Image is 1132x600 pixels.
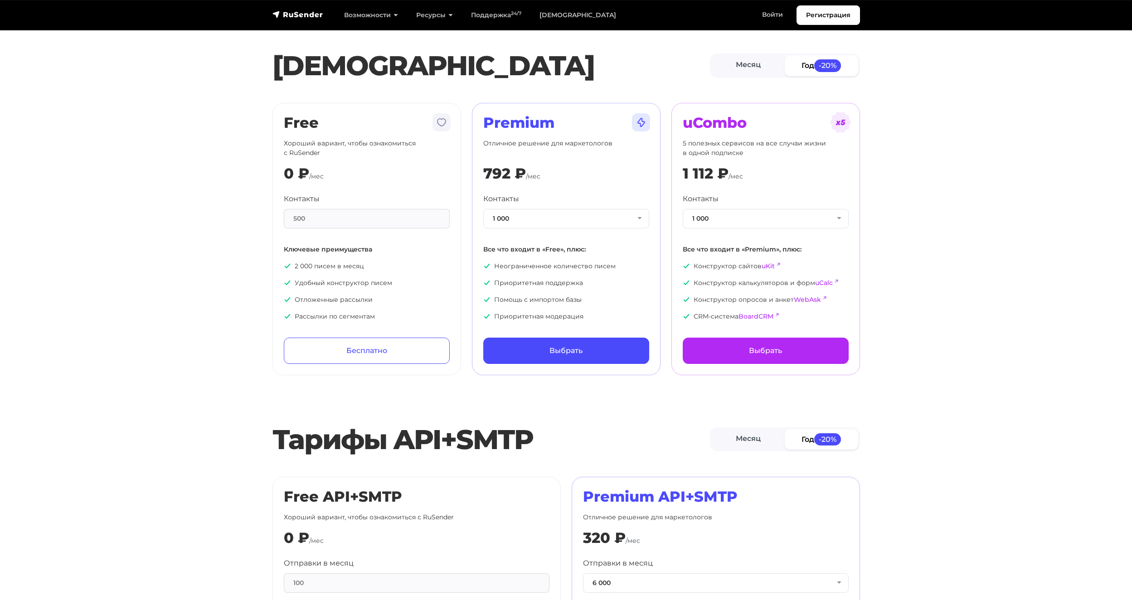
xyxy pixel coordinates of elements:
span: -20% [814,59,841,72]
p: Отложенные рассылки [284,295,450,305]
p: CRM-система [683,312,849,321]
span: /мес [526,172,540,180]
img: icon-ok.svg [683,313,690,320]
span: /мес [309,537,324,545]
img: icon-ok.svg [284,313,291,320]
p: 5 полезных сервисов на все случаи жизни в одной подписке [683,139,849,158]
a: uKit [762,262,775,270]
a: Возможности [335,6,407,24]
p: Отличное решение для маркетологов [583,513,849,522]
img: icon-ok.svg [284,296,291,303]
img: icon-ok.svg [483,313,491,320]
sup: 24/7 [511,10,521,16]
div: 320 ₽ [583,529,626,547]
a: Выбрать [483,338,649,364]
p: Удобный конструктор писем [284,278,450,288]
img: icon-ok.svg [284,279,291,286]
label: Отправки в месяц [583,558,653,569]
div: 792 ₽ [483,165,526,182]
img: icon-ok.svg [284,262,291,270]
p: Конструктор сайтов [683,261,849,271]
a: Месяц [712,429,785,450]
p: Хороший вариант, чтобы ознакомиться с RuSender [284,139,450,158]
button: 6 000 [583,573,849,593]
p: Конструктор калькуляторов и форм [683,278,849,288]
img: icon-ok.svg [483,296,491,303]
a: Регистрация [797,5,860,25]
a: Войти [753,5,792,24]
div: 0 ₽ [284,165,309,182]
p: Помощь с импортом базы [483,295,649,305]
a: Месяц [712,55,785,76]
a: Ресурсы [407,6,462,24]
h2: Free [284,114,450,131]
h2: Тарифы API+SMTP [272,423,710,456]
label: Отправки в месяц [284,558,354,569]
p: Хороший вариант, чтобы ознакомиться с RuSender [284,513,549,522]
h2: Premium [483,114,649,131]
img: tarif-free.svg [431,111,452,133]
p: Все что входит в «Free», плюс: [483,245,649,254]
p: Приоритетная модерация [483,312,649,321]
button: 1 000 [683,209,849,228]
p: 2 000 писем в месяц [284,261,450,271]
p: Все что входит в «Premium», плюс: [683,245,849,254]
span: /мес [309,172,324,180]
img: icon-ok.svg [483,279,491,286]
img: icon-ok.svg [483,262,491,270]
p: Отличное решение для маркетологов [483,139,649,158]
a: uCalc [815,279,833,287]
span: -20% [814,433,841,445]
a: BoardCRM [738,312,773,320]
img: tarif-ucombo.svg [830,111,851,133]
h1: [DEMOGRAPHIC_DATA] [272,49,710,82]
img: icon-ok.svg [683,262,690,270]
a: Год [785,429,858,450]
a: Год [785,55,858,76]
span: /мес [729,172,743,180]
a: Поддержка24/7 [462,6,530,24]
p: Ключевые преимущества [284,245,450,254]
span: /мес [626,537,640,545]
h2: Free API+SMTP [284,488,549,505]
img: RuSender [272,10,323,19]
img: tarif-premium.svg [630,111,652,133]
img: icon-ok.svg [683,296,690,303]
label: Контакты [483,194,519,204]
p: Неограниченное количество писем [483,261,649,271]
a: Выбрать [683,338,849,364]
label: Контакты [683,194,719,204]
p: Конструктор опросов и анкет [683,295,849,305]
a: [DEMOGRAPHIC_DATA] [530,6,625,24]
button: 1 000 [483,209,649,228]
div: 1 112 ₽ [683,165,729,182]
label: Контакты [284,194,320,204]
h2: uCombo [683,114,849,131]
a: WebAsk [794,295,821,304]
img: icon-ok.svg [683,279,690,286]
a: Бесплатно [284,338,450,364]
p: Рассылки по сегментам [284,312,450,321]
p: Приоритетная поддержка [483,278,649,288]
h2: Premium API+SMTP [583,488,849,505]
div: 0 ₽ [284,529,309,547]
